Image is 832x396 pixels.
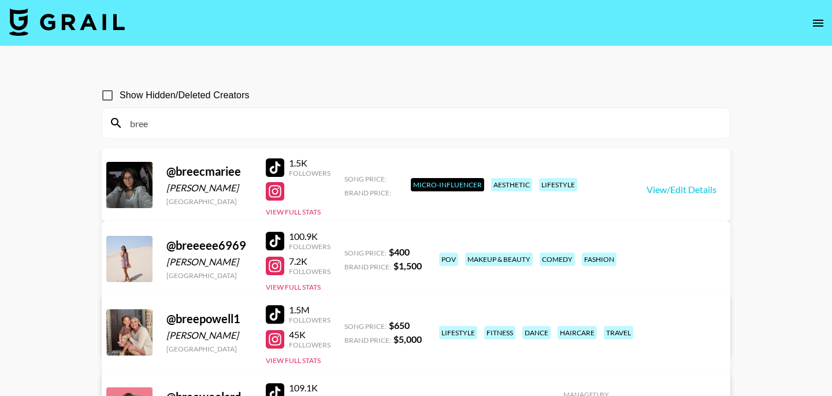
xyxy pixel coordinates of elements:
[540,253,575,266] div: comedy
[266,356,321,365] button: View Full Stats
[289,256,330,267] div: 7.2K
[166,238,252,253] div: @ breeeee6969
[389,320,410,331] strong: $ 650
[266,208,321,216] button: View Full Stats
[344,322,387,331] span: Song Price:
[344,188,391,197] span: Brand Price:
[558,326,597,339] div: haircare
[289,316,330,324] div: Followers
[647,184,716,195] a: View/Edit Details
[465,253,533,266] div: makeup & beauty
[289,341,330,349] div: Followers
[389,246,410,257] strong: $ 400
[166,197,252,206] div: [GEOGRAPHIC_DATA]
[289,169,330,177] div: Followers
[120,88,250,102] span: Show Hidden/Deleted Creators
[344,336,391,345] span: Brand Price:
[166,330,252,341] div: [PERSON_NAME]
[289,382,330,394] div: 109.1K
[344,262,391,271] span: Brand Price:
[166,164,252,179] div: @ breecmariee
[166,345,252,353] div: [GEOGRAPHIC_DATA]
[123,114,723,132] input: Search by User Name
[539,178,577,191] div: lifestyle
[807,12,830,35] button: open drawer
[289,242,330,251] div: Followers
[491,178,532,191] div: aesthetic
[484,326,515,339] div: fitness
[289,304,330,316] div: 1.5M
[289,157,330,169] div: 1.5K
[9,8,125,36] img: Grail Talent
[166,312,252,326] div: @ breepowell1
[439,326,477,339] div: lifestyle
[393,334,422,345] strong: $ 5,000
[439,253,458,266] div: pov
[289,231,330,242] div: 100.9K
[289,267,330,276] div: Followers
[522,326,551,339] div: dance
[604,326,633,339] div: travel
[166,271,252,280] div: [GEOGRAPHIC_DATA]
[166,256,252,268] div: [PERSON_NAME]
[166,182,252,194] div: [PERSON_NAME]
[289,329,330,341] div: 45K
[393,260,422,271] strong: $ 1,500
[266,283,321,291] button: View Full Stats
[411,178,484,191] div: Micro-Influencer
[344,175,387,183] span: Song Price:
[344,249,387,257] span: Song Price:
[582,253,616,266] div: fashion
